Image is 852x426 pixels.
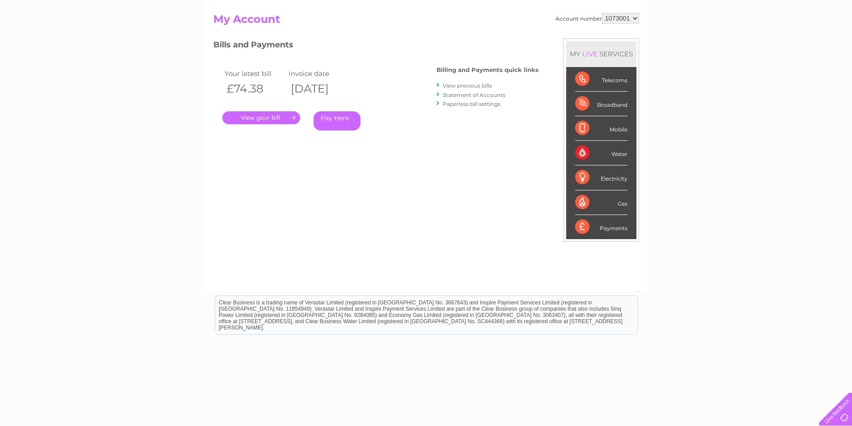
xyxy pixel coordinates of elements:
[575,92,627,116] div: Broadband
[717,38,737,45] a: Energy
[566,41,636,67] div: MY SERVICES
[742,38,769,45] a: Telecoms
[575,190,627,215] div: Gas
[443,82,492,89] a: View previous bills
[286,80,351,98] th: [DATE]
[555,13,639,24] div: Account number
[222,111,300,124] a: .
[222,80,287,98] th: £74.38
[575,67,627,92] div: Telecoms
[575,116,627,141] div: Mobile
[683,4,745,16] a: 0333 014 3131
[314,111,360,131] a: Pay Here
[286,67,351,80] td: Invoice date
[774,38,787,45] a: Blog
[213,38,538,54] h3: Bills and Payments
[822,38,844,45] a: Log out
[443,101,500,107] a: Paperless bill settings
[222,67,287,80] td: Your latest bill
[30,23,76,51] img: logo.png
[793,38,814,45] a: Contact
[443,92,505,98] a: Statement of Accounts
[437,67,538,73] h4: Billing and Payments quick links
[575,215,627,239] div: Payments
[215,5,638,43] div: Clear Business is a trading name of Verastar Limited (registered in [GEOGRAPHIC_DATA] No. 3667643...
[695,38,712,45] a: Water
[575,165,627,190] div: Electricity
[575,141,627,165] div: Water
[581,50,599,58] div: LIVE
[213,13,639,30] h2: My Account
